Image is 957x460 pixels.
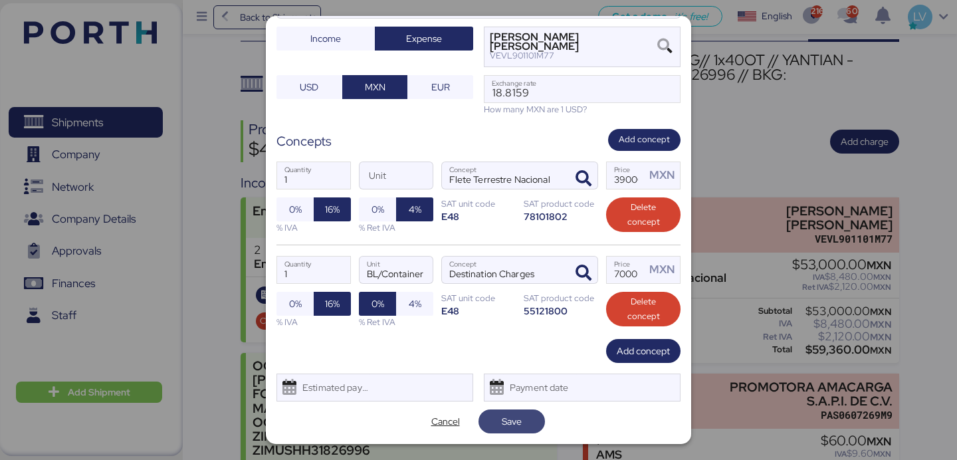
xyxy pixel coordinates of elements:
[359,292,396,316] button: 0%
[276,221,351,234] div: % IVA
[524,292,598,304] div: SAT product code
[276,316,351,328] div: % IVA
[490,33,654,52] div: [PERSON_NAME] [PERSON_NAME]
[375,27,473,51] button: Expense
[276,75,342,99] button: USD
[372,201,384,217] span: 0%
[372,296,384,312] span: 0%
[300,79,318,95] span: USD
[441,304,516,317] div: E48
[442,257,566,283] input: Concept
[617,294,670,324] span: Delete concept
[570,259,597,287] button: ConceptConcept
[359,221,433,234] div: % Ret IVA
[396,197,433,221] button: 4%
[276,292,314,316] button: 0%
[360,257,433,283] input: Unit
[606,339,681,363] button: Add concept
[289,201,302,217] span: 0%
[570,165,597,193] button: ConceptConcept
[606,197,681,232] button: Delete concept
[649,261,680,278] div: MXN
[524,197,598,210] div: SAT product code
[484,76,680,102] input: Exchange rate
[649,167,680,183] div: MXN
[524,304,598,317] div: 55121800
[276,27,375,51] button: Income
[406,31,442,47] span: Expense
[276,132,332,151] div: Concepts
[502,413,522,429] span: Save
[607,257,645,283] input: Price
[342,75,408,99] button: MXN
[310,31,341,47] span: Income
[442,162,566,189] input: Concept
[325,296,340,312] span: 16%
[607,162,645,189] input: Price
[314,292,351,316] button: 16%
[325,201,340,217] span: 16%
[359,197,396,221] button: 0%
[396,292,433,316] button: 4%
[431,413,460,429] span: Cancel
[276,197,314,221] button: 0%
[277,162,350,189] input: Quantity
[407,75,473,99] button: EUR
[277,257,350,283] input: Quantity
[490,51,654,60] div: VEVL901101M77
[484,103,681,116] div: How many MXN are 1 USD?
[608,129,681,151] button: Add concept
[409,201,421,217] span: 4%
[359,316,433,328] div: % Ret IVA
[441,210,516,223] div: E48
[617,200,670,229] span: Delete concept
[314,197,351,221] button: 16%
[365,79,385,95] span: MXN
[360,162,433,189] input: Unit
[441,197,516,210] div: SAT unit code
[606,292,681,326] button: Delete concept
[524,210,598,223] div: 78101802
[412,409,478,433] button: Cancel
[441,292,516,304] div: SAT unit code
[431,79,450,95] span: EUR
[289,296,302,312] span: 0%
[409,296,421,312] span: 4%
[619,132,670,147] span: Add concept
[617,343,670,359] span: Add concept
[478,409,545,433] button: Save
